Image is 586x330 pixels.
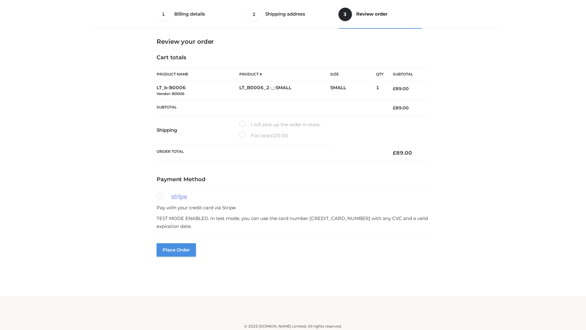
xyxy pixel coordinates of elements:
label: I will pick up the order in store. [239,121,320,129]
th: Shipping [157,116,239,145]
td: LT_b-B0006 [157,81,239,101]
th: Qty [376,67,384,81]
small: Vendor: B0006 [157,91,184,96]
td: LT_B0006_2-_-SMALL [239,81,330,101]
td: 1 [376,81,384,101]
bdi: 20.00 [271,133,288,138]
span: £ [271,133,274,138]
bdi: 89.00 [393,150,412,156]
th: Size [330,68,373,81]
th: Product Name [157,67,239,81]
span: £ [393,150,396,156]
button: Place order [157,243,196,257]
h3: Review your order [157,38,429,45]
td: SMALL [330,81,376,101]
th: Subtotal [384,68,429,81]
th: Product # [239,67,330,81]
th: Order Total [157,145,384,161]
th: Subtotal [157,100,384,115]
h4: Payment Method [157,176,429,183]
bdi: 89.00 [393,105,409,111]
span: £ [393,105,396,111]
div: © 2025 [DOMAIN_NAME] Limited. All rights reserved. [91,323,495,329]
h4: Cart totals [157,54,429,61]
label: Flat rate: [239,132,288,140]
p: TEST MODE ENABLED. In test mode, you can use the card number [CREDIT_CARD_NUMBER] with any CVC an... [157,215,429,230]
p: Pay with your credit card via Stripe. [157,204,429,212]
span: £ [393,86,396,91]
bdi: 89.00 [393,86,409,91]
